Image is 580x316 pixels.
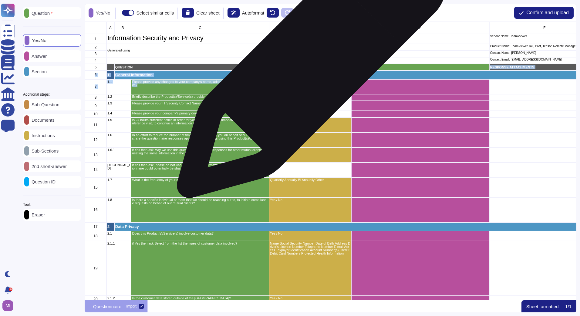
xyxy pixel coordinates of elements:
[85,117,106,133] div: 11
[115,66,268,69] p: QUESTION
[352,66,488,69] p: RESPONSE
[29,212,45,217] p: Eraser
[107,178,130,182] p: 1.7
[85,133,106,148] div: 12
[85,177,106,197] div: 15
[29,102,59,107] p: Sub-Question
[85,51,106,57] div: 3
[270,242,350,255] p: Name Social Security Number Date of Birth Address Driver's License Number Telephone Number E-mail...
[270,232,350,235] p: Yes / No
[107,73,113,77] p: 1
[132,242,268,245] p: if Yes then ask Select from the list the types of customer data involved?
[29,69,47,74] p: Section
[29,11,52,16] p: Question
[23,203,31,206] p: Tool:
[29,149,59,153] p: Sub-Sections
[132,148,268,155] p: if Yes then ask May we use this questionnaire and it's responses for other mutual clients request...
[352,45,488,48] p: Deadline: [DATE]
[132,163,268,170] p: if Yes then ask Please do not use client-specific information in your responses, as this question...
[270,198,350,202] p: Yes / No
[132,232,268,235] p: Does this Product(s)/Service(s) involve customer data?
[85,231,106,241] div: 18
[85,147,106,163] div: 13
[121,26,124,30] span: B
[107,225,113,229] p: 2
[107,297,130,300] p: 2.1.2
[29,164,67,169] p: 2nd short-answer
[85,44,106,51] div: 2
[270,66,350,69] p: RESPONSE OPTIONS
[514,7,574,19] button: Confirm and upload
[270,178,350,182] p: Quarterly Annually Bi Annually Other
[29,133,55,138] p: Instructions
[29,118,55,122] p: Documents
[270,118,350,122] p: Yes / No
[85,71,106,79] div: 6
[132,178,268,182] p: What is the frequency of your compliance update/review process?
[29,38,46,43] p: Yes/No
[132,95,268,98] p: Briefly describe the Product(s)/Service(s) provided?
[419,26,421,30] span: E
[132,102,268,105] p: Please provide your IT Security Contact Name, Phone number and email.
[85,94,106,101] div: 8
[23,93,50,96] p: Additional steps:
[107,80,130,84] p: 1.1
[85,111,106,117] div: 10
[565,304,572,309] p: 1 / 1
[126,304,137,308] div: Import
[2,300,13,311] img: user
[85,79,106,94] div: 7
[107,163,130,170] p: [TECHNICAL_ID]
[109,26,112,30] span: A
[107,148,130,152] p: 1.6.1
[85,163,106,178] div: 14
[93,11,110,15] p: Yes/No
[1,299,18,312] button: user
[270,133,350,137] p: Yes / No
[107,118,130,122] p: 1.5
[132,133,268,140] p: In an effort to reduce the number of times we reach out to you on behalf of our mutual clients, a...
[352,51,488,54] p: Received: [DATE]
[132,118,268,125] p: Is 24 hours sufficient notice in order for your service to accommodate an onsite or virtual confe...
[242,11,264,15] p: Autoformat
[107,95,130,98] p: 1.2
[85,64,106,71] div: 5
[85,241,106,296] div: 19
[270,297,350,300] p: Yes / No
[132,198,268,205] p: Is there a specific individual or team that we should be reaching out to, to initiate compliance ...
[107,102,130,105] p: 1.3
[107,112,130,115] p: 1.4
[132,112,268,115] p: Please provide your company's primary domain.
[137,11,174,15] div: Select similar cells
[309,26,312,30] span: D
[85,34,106,44] div: 1
[132,80,268,87] p: Please provide any changes to your company's name, address, contact information or website?
[85,296,106,302] div: 20
[107,133,130,137] p: 1.6
[85,101,106,111] div: 9
[526,304,559,309] p: Sheet formatted
[85,222,106,231] div: 17
[85,22,576,300] div: grid
[107,35,268,41] p: Information Security and Privacy
[107,232,130,235] p: 2.1
[199,26,201,30] span: C
[29,54,47,58] p: Answer
[85,197,106,222] div: 16
[107,49,268,52] p: Generated using
[132,297,268,300] p: Is the customer data stored outside of the [GEOGRAPHIC_DATA]?
[93,304,121,309] p: Questionnaire
[526,10,569,15] span: Confirm and upload
[29,179,56,184] p: Question ID
[196,11,220,15] p: Clear sheet
[270,148,350,152] p: Yes / No
[9,288,12,291] div: 9+
[85,57,106,64] div: 4
[352,35,488,38] p: Sent: [DATE]
[543,26,545,30] span: F
[107,198,130,202] p: 1.8
[107,242,130,245] p: 2.1.1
